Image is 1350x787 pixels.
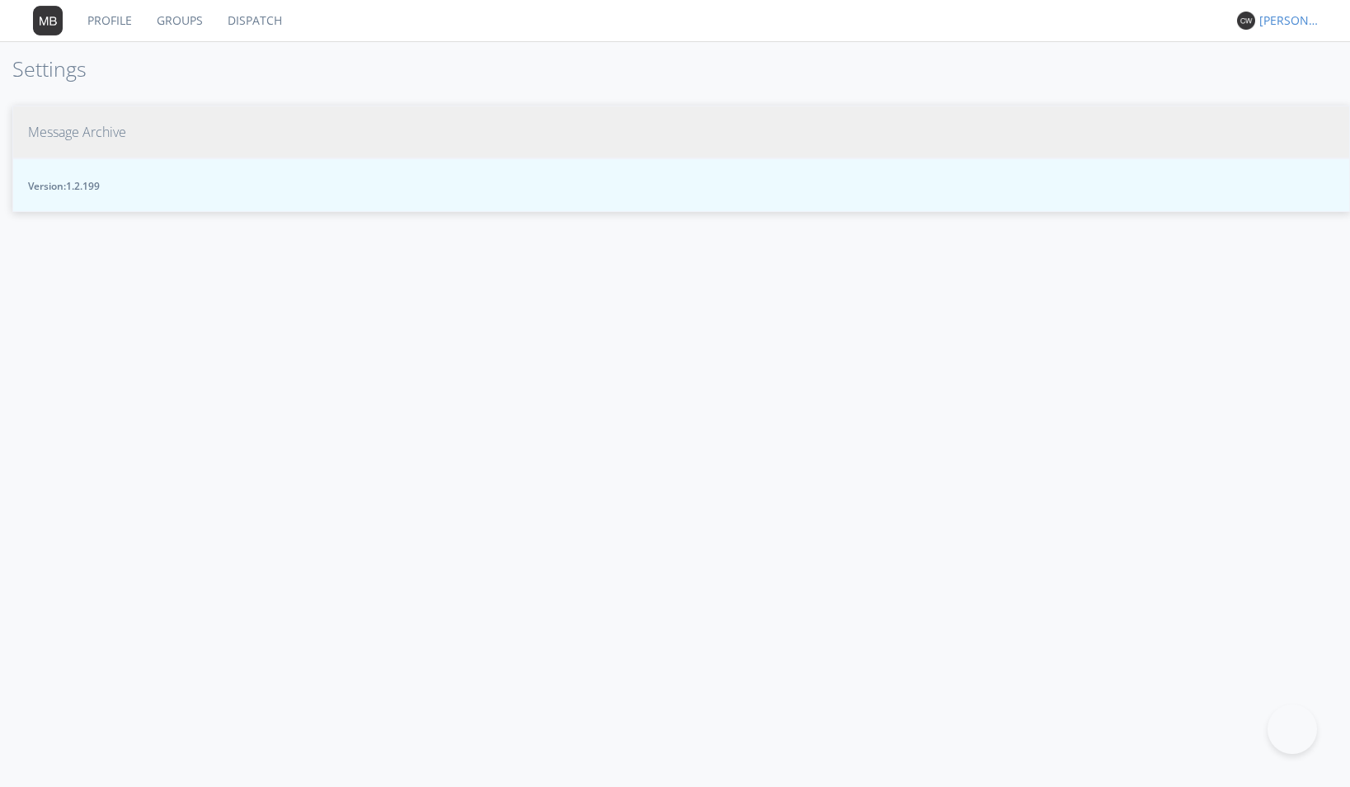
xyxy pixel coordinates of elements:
button: Message Archive [12,106,1350,159]
iframe: Toggle Customer Support [1268,705,1317,754]
span: Message Archive [28,123,126,142]
div: [PERSON_NAME] * [1259,12,1321,29]
img: 373638.png [33,6,63,35]
span: Version: 1.2.199 [28,179,1334,193]
img: 373638.png [1237,12,1255,30]
button: Version:1.2.199 [12,158,1350,212]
